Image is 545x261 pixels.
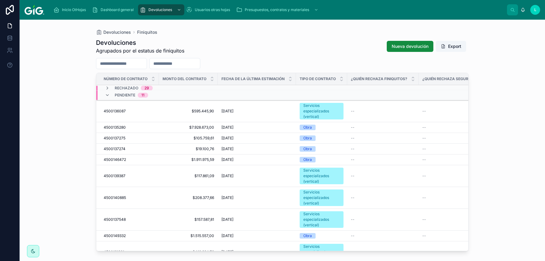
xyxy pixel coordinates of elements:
span: -- [422,217,426,222]
div: Servicios especializados (vertical) [303,211,340,228]
span: 4500139387 [104,173,125,178]
a: 4500135280 [104,125,155,130]
a: 4500137275 [104,136,155,141]
a: -- [351,250,415,255]
a: Devoluciones [96,29,131,35]
a: Obra [300,125,344,130]
span: -- [351,195,355,200]
span: Monto del contrato [163,76,206,81]
span: -- [351,136,355,141]
span: [DATE] [221,217,233,222]
span: ¿Quién rechaza Finiquitos? [351,76,407,81]
a: $19.100,76 [163,146,214,151]
a: $117.861,09 [163,173,214,178]
span: L [534,7,536,12]
span: Pendiente [115,93,135,98]
a: Obra [300,157,344,162]
a: Inicio OtHojas [52,4,90,15]
a: -- [351,125,415,130]
a: -- [351,233,415,238]
a: -- [422,109,502,114]
span: 4500149332 [104,233,126,238]
a: 4500140885 [104,195,155,200]
a: Presupuestos, contratos y materiales [234,4,321,15]
span: -- [351,250,355,255]
a: -- [351,146,415,151]
div: Servicios especializados (vertical) [303,189,340,206]
span: -- [422,173,426,178]
span: 4500136087 [104,109,126,114]
span: 4500137275 [104,136,125,141]
div: Obra [303,157,312,162]
span: 4500140885 [104,195,126,200]
span: [DATE] [221,233,233,238]
span: [DATE] [221,125,233,130]
div: scrollable content [49,3,507,17]
a: -- [422,136,502,141]
a: Servicios especializados (vertical) [300,211,344,228]
div: 29 [144,86,149,91]
span: 4500146472 [104,157,126,162]
a: 4500136087 [104,109,155,114]
span: -- [422,136,426,141]
span: $7.928.673,00 [163,125,214,130]
span: Devoluciones [148,7,172,12]
a: [DATE] [221,136,292,141]
a: $105.759,61 [163,136,214,141]
a: $412.334,73 [163,250,214,255]
a: -- [351,217,415,222]
span: Nueva devolución [392,43,428,49]
span: -- [422,195,426,200]
span: -- [422,233,426,238]
span: -- [351,125,355,130]
span: -- [351,146,355,151]
a: [DATE] [221,250,292,255]
span: Rechazado [115,86,138,91]
span: [DATE] [221,250,233,255]
span: [DATE] [221,173,233,178]
span: Finiquitos [137,29,157,35]
span: Devoluciones [103,29,131,35]
a: 4500137274 [104,146,155,151]
a: [DATE] [221,173,292,178]
a: Servicios especializados (vertical) [300,189,344,206]
div: Obra [303,135,312,141]
span: $595.445,90 [163,109,214,114]
span: 4500135280 [104,125,126,130]
a: Obra [300,146,344,152]
a: 4500149332 [104,233,155,238]
div: 11 [141,93,144,98]
a: -- [422,173,502,178]
span: 4500137548 [104,217,126,222]
span: [DATE] [221,157,233,162]
span: -- [351,217,355,222]
span: Presupuestos, contratos y materiales [245,7,309,12]
a: 4500146472 [104,157,155,162]
span: -- [422,250,426,255]
a: Usuarios otras hojas [184,4,234,15]
span: 4500137274 [104,146,125,151]
a: -- [351,109,415,114]
a: Obra [300,135,344,141]
a: [DATE] [221,109,292,114]
span: Inicio OtHojas [62,7,86,12]
a: $1.911.975,59 [163,157,214,162]
a: $208.377,66 [163,195,214,200]
a: [DATE] [221,157,292,162]
span: -- [351,109,355,114]
a: 4500137548 [104,217,155,222]
span: Dashboard general [101,7,134,12]
div: Servicios especializados (vertical) [303,168,340,184]
span: -- [351,173,355,178]
span: -- [351,233,355,238]
span: [DATE] [221,195,233,200]
span: -- [422,109,426,114]
a: [DATE] [221,146,292,151]
a: 4500131321 [104,250,155,255]
a: [DATE] [221,233,292,238]
span: Número de contrato [104,76,148,81]
span: [DATE] [221,146,233,151]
